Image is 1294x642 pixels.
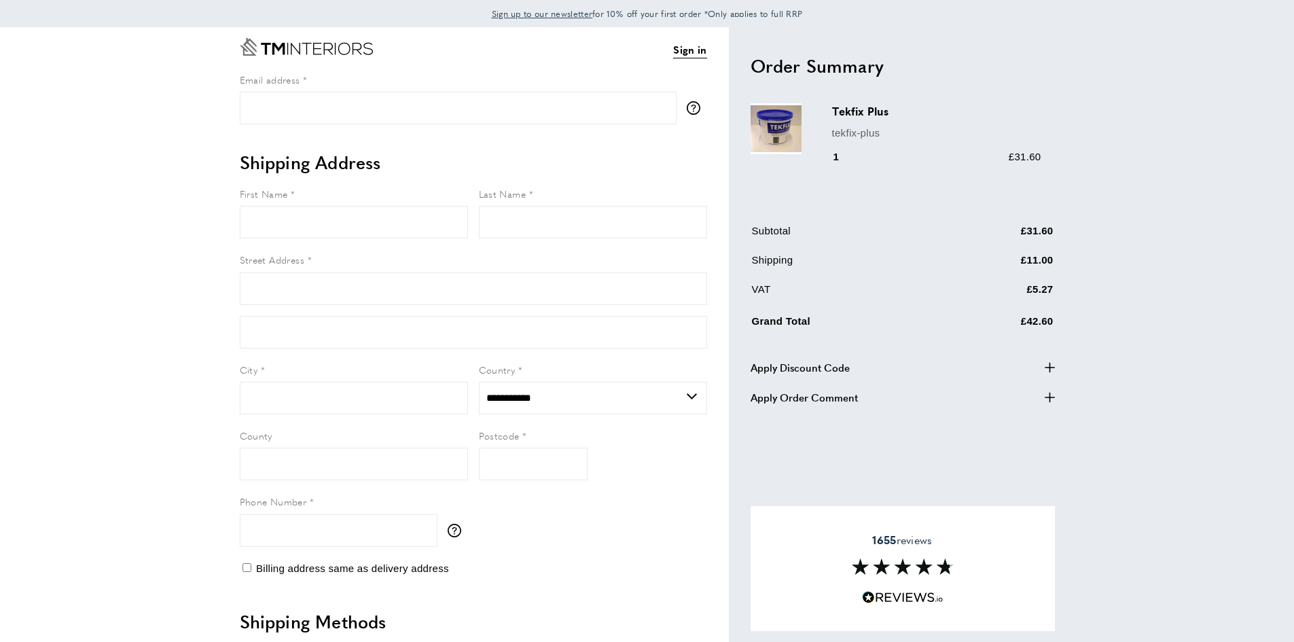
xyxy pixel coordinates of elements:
[687,101,707,115] button: More information
[479,363,516,376] span: Country
[852,558,954,575] img: Reviews section
[752,223,946,249] td: Subtotal
[479,187,526,200] span: Last Name
[946,252,1053,279] td: £11.00
[240,187,288,200] span: First Name
[752,310,946,340] td: Grand Total
[240,495,307,508] span: Phone Number
[448,524,468,537] button: More information
[240,253,305,266] span: Street Address
[492,7,803,20] span: for 10% off your first order *Only applies to full RRP
[673,41,706,58] a: Sign in
[946,223,1053,249] td: £31.60
[872,533,932,547] span: reviews
[240,150,707,175] h2: Shipping Address
[240,609,707,634] h2: Shipping Methods
[752,252,946,279] td: Shipping
[479,429,520,442] span: Postcode
[240,73,300,86] span: Email address
[832,149,859,165] div: 1
[240,38,373,56] a: Go to Home page
[492,7,593,20] a: Sign up to our newsletter
[751,103,802,154] img: Tekfix Plus
[946,310,1053,340] td: £42.60
[752,281,946,308] td: VAT
[751,54,1055,78] h2: Order Summary
[751,359,850,376] span: Apply Discount Code
[240,363,258,376] span: City
[1009,151,1041,162] span: £31.60
[832,103,1041,119] h3: Tekfix Plus
[751,389,858,406] span: Apply Order Comment
[256,563,449,574] span: Billing address same as delivery address
[240,429,272,442] span: County
[862,591,943,604] img: Reviews.io 5 stars
[872,532,896,548] strong: 1655
[832,125,1041,141] p: tekfix-plus
[946,281,1053,308] td: £5.27
[242,563,251,572] input: Billing address same as delivery address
